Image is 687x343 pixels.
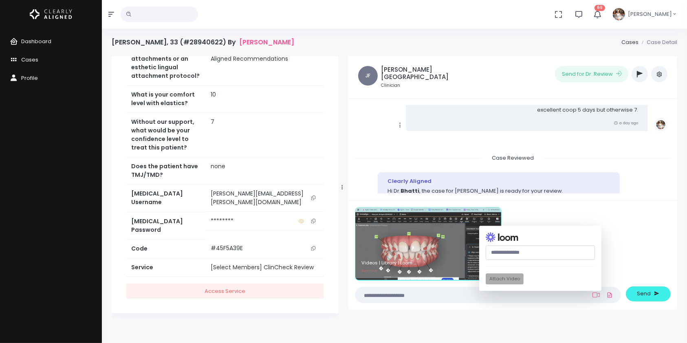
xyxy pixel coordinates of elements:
[21,74,38,82] span: Profile
[21,56,38,64] span: Cases
[591,292,601,298] a: Add Loom Video
[401,187,419,195] b: Bhatti
[239,38,294,46] a: [PERSON_NAME]
[126,86,206,113] th: What is your comfort level with elastics?
[388,177,610,185] div: Clearly Aligned
[555,66,628,82] button: Send for Dr. Review
[595,5,605,11] span: 66
[628,10,672,18] span: [PERSON_NAME]
[112,56,339,319] div: scrollable content
[416,98,638,114] p: ok check it out... I'd run an IPR strip distal to lower 4/5 on right to be safe. with excellent c...
[126,258,206,277] th: Service
[126,157,206,185] th: Does the patient have TMJ/TMD?
[206,113,324,157] td: 7
[639,38,677,46] li: Case Detail
[361,268,378,273] span: Remove
[126,185,206,212] th: [MEDICAL_DATA] Username
[126,212,206,239] th: [MEDICAL_DATA] Password
[126,284,324,299] a: Access Service
[361,260,418,266] p: Videos | Library | Loom - [DATE]
[30,6,72,23] img: Logo Horizontal
[211,263,319,272] div: [Select Members] ClinCheck Review
[612,7,626,22] img: Header Avatar
[358,66,378,86] span: JF
[206,185,324,212] td: [PERSON_NAME][EMAIL_ADDRESS][PERSON_NAME][DOMAIN_NAME]
[126,113,206,157] th: Without our support, what would be your confidence level to treat this patient?
[637,290,651,298] span: Send
[355,207,501,280] img: 1b42833389fd42c5a872a5ca507a3a65-215ae8d3145b5429.gif
[126,41,206,86] th: Do you prefer buccal attachments or an esthetic lingual attachment protocol?
[388,187,610,243] p: Hi Dr. , the case for [PERSON_NAME] is ready for your review. If you are satisfied with the ClinC...
[206,239,324,258] td: #45F5A39E
[614,120,638,125] small: a day ago
[482,152,544,164] span: Case Reviewed
[381,66,455,81] h5: [PERSON_NAME][GEOGRAPHIC_DATA]
[605,288,614,302] a: Add Files
[206,86,324,113] td: 10
[112,38,294,46] h4: [PERSON_NAME], 33 (#28940622) By
[206,41,324,86] td: You Choose For Me - Follow Clearly Aligned Recommendations
[21,37,51,45] span: Dashboard
[206,157,324,185] td: none
[626,286,671,301] button: Send
[621,38,639,46] a: Cases
[126,239,206,258] th: Code
[381,82,455,89] small: Clinician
